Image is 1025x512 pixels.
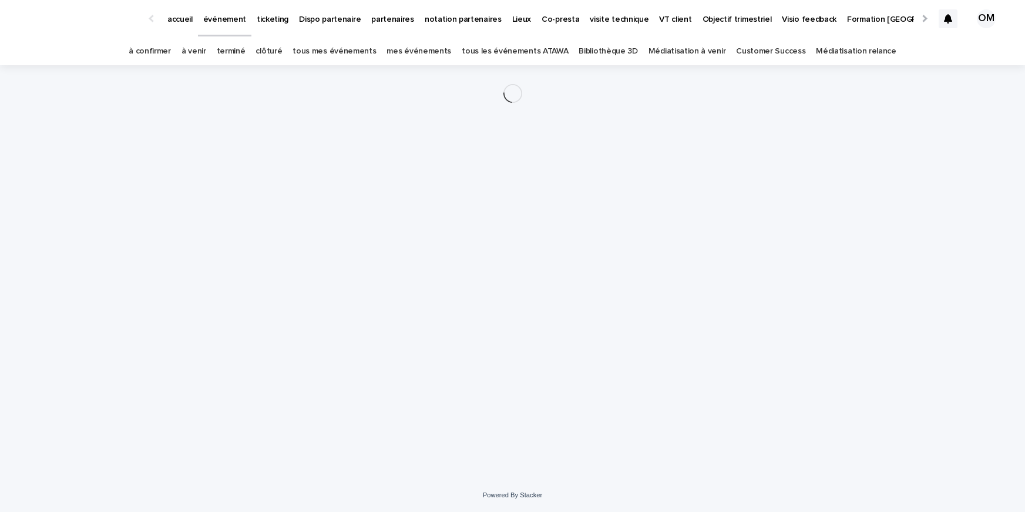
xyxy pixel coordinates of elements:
[129,38,171,65] a: à confirmer
[579,38,637,65] a: Bibliothèque 3D
[182,38,206,65] a: à venir
[816,38,896,65] a: Médiatisation relance
[462,38,568,65] a: tous les événements ATAWA
[217,38,246,65] a: terminé
[977,9,996,28] div: OM
[648,38,726,65] a: Médiatisation à venir
[256,38,282,65] a: clôturé
[293,38,376,65] a: tous mes événements
[23,7,137,31] img: Ls34BcGeRexTGTNfXpUC
[483,491,542,498] a: Powered By Stacker
[736,38,805,65] a: Customer Success
[387,38,451,65] a: mes événements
